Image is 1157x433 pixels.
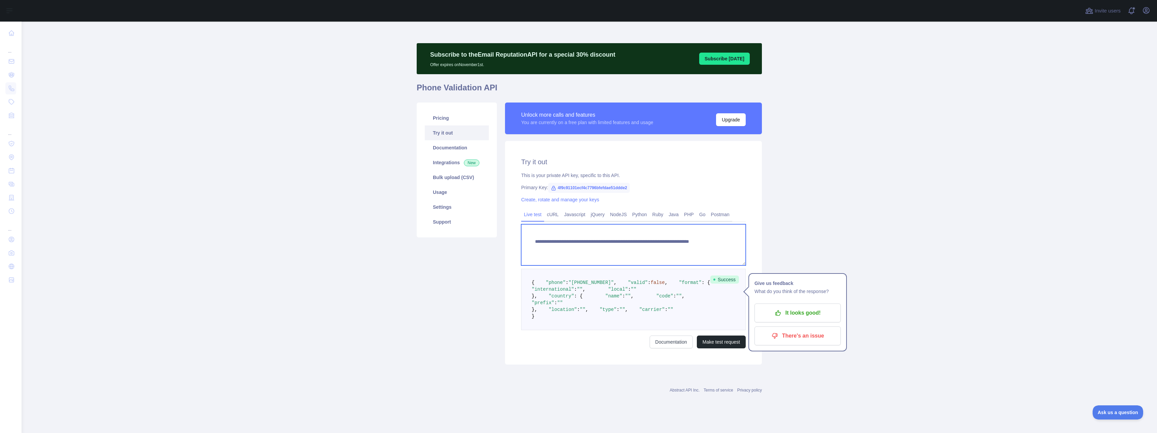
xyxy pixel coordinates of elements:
[650,209,666,220] a: Ruby
[754,287,841,295] p: What do you think of the response?
[673,293,676,299] span: :
[737,388,762,393] a: Privacy policy
[425,200,489,214] a: Settings
[5,40,16,54] div: ...
[648,280,650,285] span: :
[532,314,534,319] span: }
[760,307,836,319] p: It looks good!
[667,307,673,312] span: ""
[5,219,16,232] div: ...
[607,209,629,220] a: NodeJS
[464,160,479,166] span: New
[561,209,588,220] a: Javascript
[608,287,628,292] span: "local"
[614,280,617,285] span: ,
[651,280,665,285] span: false
[670,388,700,393] a: Abstract API Inc.
[622,293,625,299] span: :
[548,307,577,312] span: "location"
[425,170,489,185] a: Bulk upload (CSV)
[425,140,489,155] a: Documentation
[620,307,625,312] span: ""
[521,197,599,202] a: Create, rotate and manage your keys
[710,276,739,284] span: Success
[425,125,489,140] a: Try it out
[5,123,16,136] div: ...
[625,293,631,299] span: ""
[546,280,566,285] span: "phone"
[1095,7,1121,15] span: Invite users
[532,307,537,312] span: },
[430,50,615,59] p: Subscribe to the Email Reputation API for a special 30 % discount
[676,293,682,299] span: ""
[656,293,673,299] span: "code"
[521,119,653,126] div: You are currently on a free plan with limited features and usage
[628,287,631,292] span: :
[760,330,836,342] p: There's an issue
[666,209,682,220] a: Java
[425,214,489,229] a: Support
[574,287,577,292] span: :
[521,111,653,119] div: Unlock more calls and features
[574,293,583,299] span: : {
[580,307,586,312] span: ""
[704,388,733,393] a: Terms of service
[417,82,762,98] h1: Phone Validation API
[696,209,708,220] a: Go
[631,293,633,299] span: ,
[639,307,665,312] span: "carrier"
[679,280,702,285] span: "format"
[1084,5,1122,16] button: Invite users
[521,184,746,191] div: Primary Key:
[617,307,619,312] span: :
[586,307,588,312] span: ,
[629,209,650,220] a: Python
[548,183,630,193] span: 4f9c91101ecf4c7796bfefdae51ddde2
[702,280,710,285] span: : {
[532,287,574,292] span: "international"
[577,287,583,292] span: ""
[544,209,561,220] a: cURL
[568,280,614,285] span: "[PHONE_NUMBER]"
[521,172,746,179] div: This is your private API key, specific to this API.
[716,113,746,126] button: Upgrade
[665,307,667,312] span: :
[521,157,746,167] h2: Try it out
[425,155,489,170] a: Integrations New
[754,279,841,287] h1: Give us feedback
[1093,405,1144,420] iframe: Toggle Customer Support
[697,336,746,348] button: Make test request
[682,293,684,299] span: ,
[554,300,557,306] span: :
[548,293,574,299] span: "country"
[425,185,489,200] a: Usage
[577,307,580,312] span: :
[650,336,693,348] a: Documentation
[588,209,607,220] a: jQuery
[754,304,841,322] button: It looks good!
[430,59,615,67] p: Offer expires on November 1st.
[708,209,732,220] a: Postman
[557,300,563,306] span: ""
[425,111,489,125] a: Pricing
[631,287,636,292] span: ""
[699,53,750,65] button: Subscribe [DATE]
[665,280,667,285] span: ,
[605,293,622,299] span: "name"
[625,307,628,312] span: ,
[566,280,568,285] span: :
[521,209,544,220] a: Live test
[583,287,585,292] span: ,
[532,300,554,306] span: "prefix"
[600,307,617,312] span: "type"
[532,293,537,299] span: },
[754,326,841,345] button: There's an issue
[681,209,696,220] a: PHP
[628,280,648,285] span: "valid"
[532,280,534,285] span: {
